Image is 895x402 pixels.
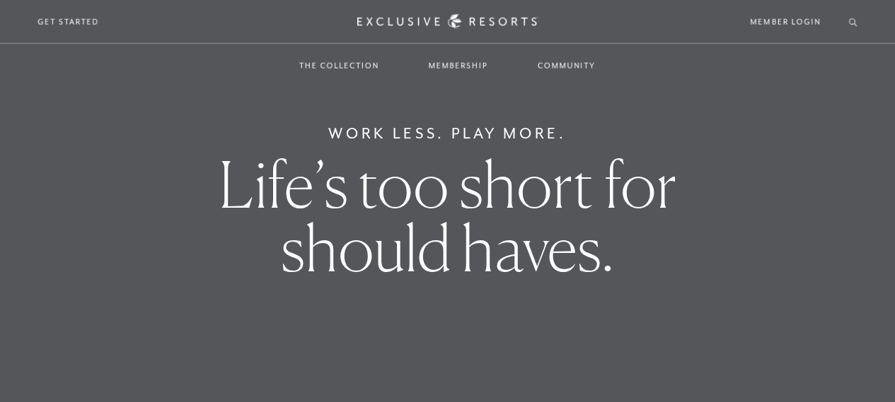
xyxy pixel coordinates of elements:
[751,16,821,28] a: Member Login
[415,45,502,86] a: Membership
[156,153,739,280] h1: Life’s too short for should haves.
[328,122,567,145] h6: Work Less. Play More.
[37,16,99,28] a: Get Started
[285,45,393,86] a: The Collection
[524,45,610,86] a: Community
